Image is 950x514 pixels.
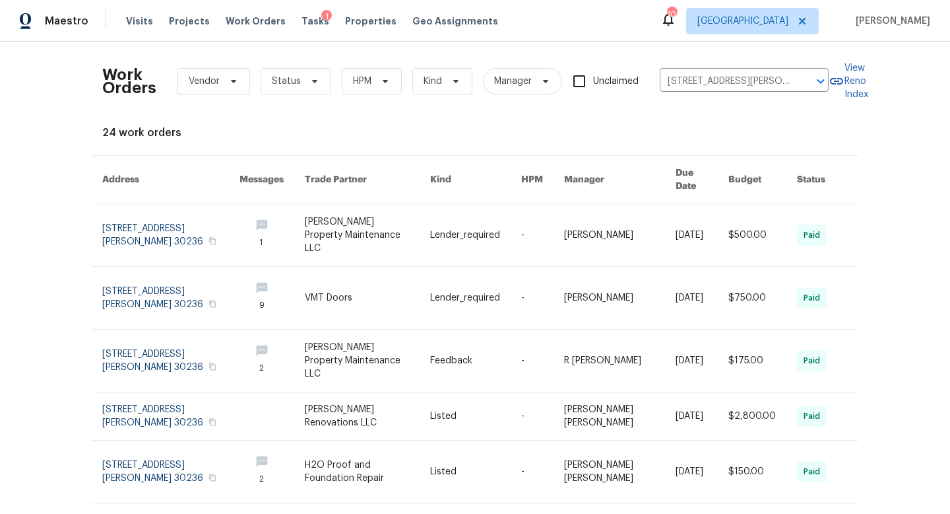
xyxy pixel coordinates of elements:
[294,156,420,204] th: Trade Partner
[665,156,718,204] th: Due Date
[102,68,156,94] h2: Work Orders
[353,75,371,88] span: HPM
[511,441,554,503] td: -
[206,361,218,373] button: Copy Address
[294,330,420,392] td: [PERSON_NAME] Property Maintenance LLC
[206,298,218,310] button: Copy Address
[718,156,786,204] th: Budget
[272,75,301,88] span: Status
[126,15,153,28] span: Visits
[420,392,511,441] td: Listed
[206,235,218,247] button: Copy Address
[345,15,396,28] span: Properties
[294,267,420,330] td: VMT Doors
[294,204,420,267] td: [PERSON_NAME] Property Maintenance LLC
[229,156,294,204] th: Messages
[169,15,210,28] span: Projects
[667,8,676,21] div: 103
[301,17,329,26] span: Tasks
[420,330,511,392] td: Feedback
[511,156,554,204] th: HPM
[420,204,511,267] td: Lender_required
[189,75,220,88] span: Vendor
[412,15,498,28] span: Geo Assignments
[554,204,666,267] td: [PERSON_NAME]
[554,330,666,392] td: R [PERSON_NAME]
[321,10,332,23] div: 1
[45,15,88,28] span: Maestro
[424,75,442,88] span: Kind
[786,156,858,204] th: Status
[554,392,666,441] td: [PERSON_NAME] [PERSON_NAME]
[226,15,286,28] span: Work Orders
[92,156,229,204] th: Address
[660,71,792,92] input: Enter in an address
[420,267,511,330] td: Lender_required
[420,156,511,204] th: Kind
[850,15,930,28] span: [PERSON_NAME]
[511,204,554,267] td: -
[206,416,218,428] button: Copy Address
[102,126,848,139] div: 24 work orders
[206,472,218,484] button: Copy Address
[494,75,532,88] span: Manager
[829,61,868,101] a: View Reno Index
[811,72,830,91] button: Open
[420,441,511,503] td: Listed
[554,267,666,330] td: [PERSON_NAME]
[294,441,420,503] td: H2O Proof and Foundation Repair
[554,441,666,503] td: [PERSON_NAME] [PERSON_NAME]
[511,330,554,392] td: -
[511,392,554,441] td: -
[554,156,666,204] th: Manager
[511,267,554,330] td: -
[593,75,639,89] span: Unclaimed
[294,392,420,441] td: [PERSON_NAME] Renovations LLC
[697,15,788,28] span: [GEOGRAPHIC_DATA]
